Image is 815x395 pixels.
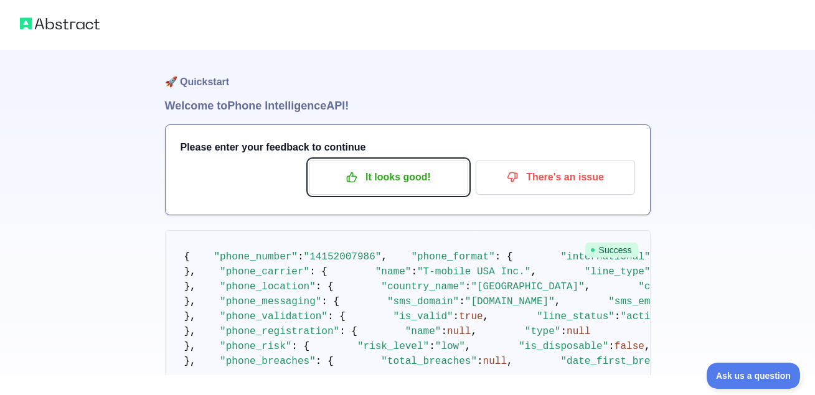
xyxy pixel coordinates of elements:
span: "phone_validation" [220,311,327,322]
p: There's an issue [485,167,626,188]
span: "[GEOGRAPHIC_DATA]" [471,281,584,292]
span: , [381,251,387,263]
span: { [184,251,191,263]
span: "name" [375,266,412,277]
span: "international" [560,251,650,263]
span: "14152007986" [304,251,382,263]
button: It looks good! [309,160,468,195]
span: "phone_format" [411,251,494,263]
button: There's an issue [476,160,635,195]
span: "line_status" [537,311,615,322]
span: : { [339,326,357,337]
span: "date_first_breached" [560,356,686,367]
span: : { [309,266,327,277]
span: true [459,311,483,322]
span: : [298,251,304,263]
h1: Welcome to Phone Intelligence API! [165,97,651,114]
span: : { [321,296,339,307]
span: null [483,356,507,367]
span: "is_disposable" [519,341,608,352]
span: : [441,326,447,337]
span: , [507,356,513,367]
span: "phone_risk" [220,341,291,352]
span: "line_type" [585,266,651,277]
span: "country_code" [638,281,722,292]
span: , [530,266,537,277]
span: "is_valid" [393,311,453,322]
span: : [453,311,459,322]
span: "[DOMAIN_NAME]" [465,296,555,307]
span: , [471,326,477,337]
span: "sms_email" [608,296,674,307]
h1: 🚀 Quickstart [165,50,651,97]
span: , [465,341,471,352]
img: Abstract logo [20,15,100,32]
span: , [644,341,651,352]
span: "country_name" [381,281,464,292]
span: : [560,326,567,337]
span: : [465,281,471,292]
span: : [615,311,621,322]
span: "phone_number" [214,251,298,263]
span: false [615,341,644,352]
span: "phone_messaging" [220,296,321,307]
span: "risk_level" [357,341,429,352]
span: null [447,326,471,337]
span: : [459,296,465,307]
span: : { [327,311,346,322]
span: "phone_breaches" [220,356,316,367]
span: : [429,341,435,352]
span: , [555,296,561,307]
h3: Please enter your feedback to continue [181,140,635,155]
span: "active" [620,311,668,322]
span: : { [291,341,309,352]
span: , [585,281,591,292]
span: : { [495,251,513,263]
span: : [411,266,417,277]
span: null [567,326,590,337]
span: "name" [405,326,441,337]
span: Success [585,243,638,258]
span: : [477,356,483,367]
span: "phone_location" [220,281,316,292]
span: "phone_carrier" [220,266,309,277]
span: , [483,311,489,322]
span: "total_breaches" [381,356,477,367]
span: "type" [525,326,561,337]
iframe: Toggle Customer Support [707,363,803,389]
span: "low" [435,341,465,352]
span: : { [316,281,334,292]
span: : { [316,356,334,367]
span: "phone_registration" [220,326,339,337]
span: "T-mobile USA Inc." [417,266,530,277]
span: "sms_domain" [387,296,459,307]
p: It looks good! [318,167,459,188]
span: : [608,341,615,352]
